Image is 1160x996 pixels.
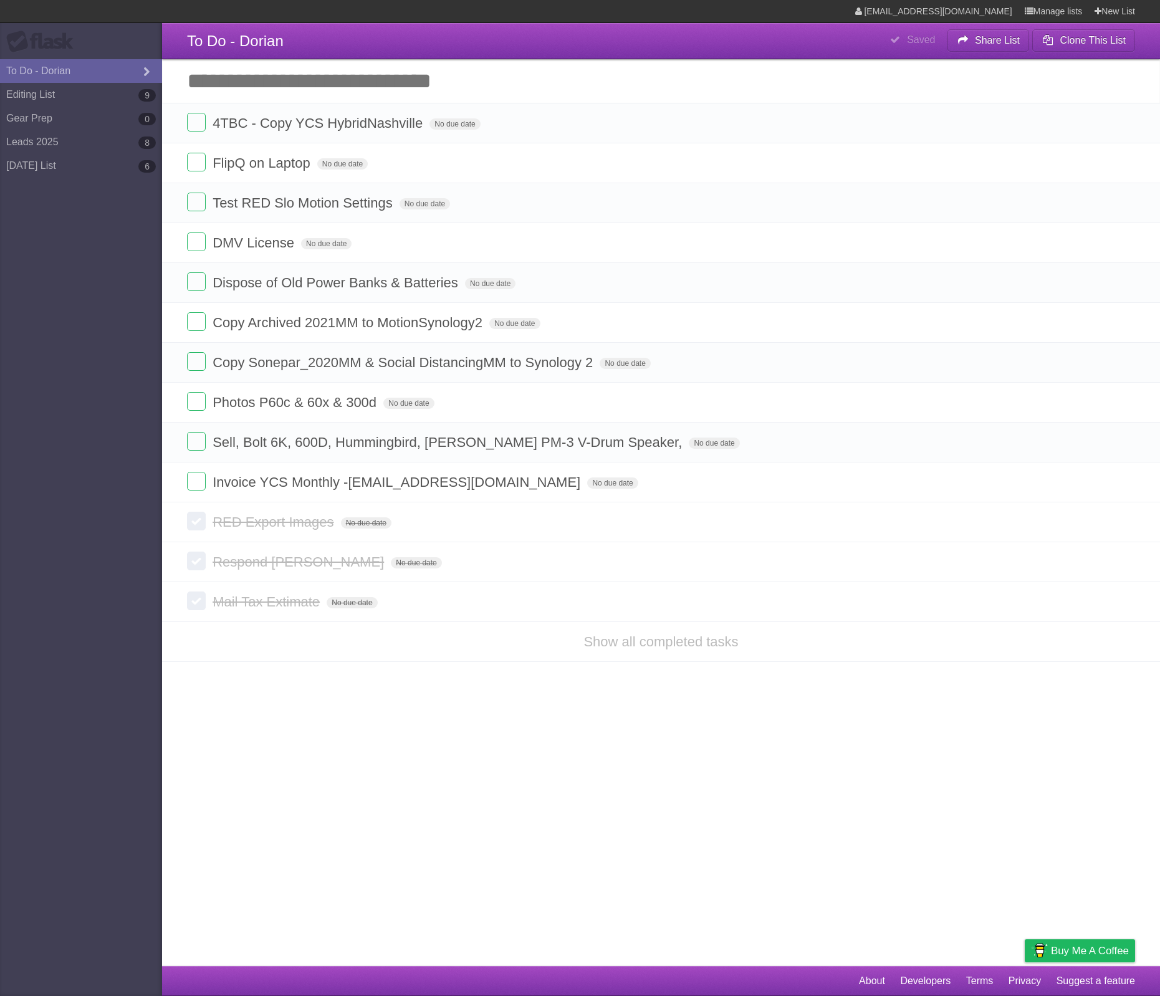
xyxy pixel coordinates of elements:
b: Saved [907,34,935,45]
label: Done [187,512,206,530]
span: No due date [465,278,515,289]
label: Done [187,312,206,331]
b: 8 [138,136,156,149]
span: No due date [383,398,434,409]
img: Buy me a coffee [1031,940,1048,961]
button: Share List [947,29,1030,52]
span: No due date [391,557,441,568]
span: Buy me a coffee [1051,940,1129,962]
span: DMV License [213,235,297,251]
span: 4TBC - Copy YCS HybridNashville [213,115,426,131]
label: Done [187,392,206,411]
a: Show all completed tasks [583,634,738,649]
label: Done [187,193,206,211]
a: Privacy [1009,969,1041,993]
label: Done [187,472,206,491]
label: Done [187,153,206,171]
span: No due date [301,238,352,249]
a: Buy me a coffee [1025,939,1135,962]
span: No due date [317,158,368,170]
span: Copy Archived 2021MM to MotionSynology2 [213,315,486,330]
span: Test RED Slo Motion Settings [213,195,396,211]
span: No due date [327,597,377,608]
span: Mail Tax Extimate [213,594,323,610]
label: Done [187,432,206,451]
a: About [859,969,885,993]
span: Sell, Bolt 6K, 600D, Hummingbird, [PERSON_NAME] PM-3 V-Drum Speaker, [213,434,685,450]
span: No due date [587,477,638,489]
span: No due date [429,118,480,130]
button: Clone This List [1032,29,1135,52]
span: No due date [489,318,540,329]
span: No due date [400,198,450,209]
span: Photos P60c & 60x & 300d [213,395,380,410]
a: Terms [966,969,994,993]
span: No due date [341,517,391,529]
b: 0 [138,113,156,125]
span: Respond [PERSON_NAME] [213,554,387,570]
b: 6 [138,160,156,173]
span: FlipQ on Laptop [213,155,314,171]
b: Share List [975,35,1020,45]
b: 9 [138,89,156,102]
span: Invoice YCS Monthly - [EMAIL_ADDRESS][DOMAIN_NAME] [213,474,583,490]
span: No due date [600,358,650,369]
label: Done [187,552,206,570]
div: Flask [6,31,81,53]
span: Dispose of Old Power Banks & Batteries [213,275,461,290]
span: To Do - Dorian [187,32,284,49]
label: Done [187,352,206,371]
span: No due date [689,438,739,449]
label: Done [187,591,206,610]
label: Done [187,232,206,251]
label: Done [187,272,206,291]
label: Done [187,113,206,132]
a: Suggest a feature [1057,969,1135,993]
span: RED Export Images [213,514,337,530]
a: Developers [900,969,951,993]
b: Clone This List [1060,35,1126,45]
span: Copy Sonepar_2020MM & Social DistancingMM to Synology 2 [213,355,596,370]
